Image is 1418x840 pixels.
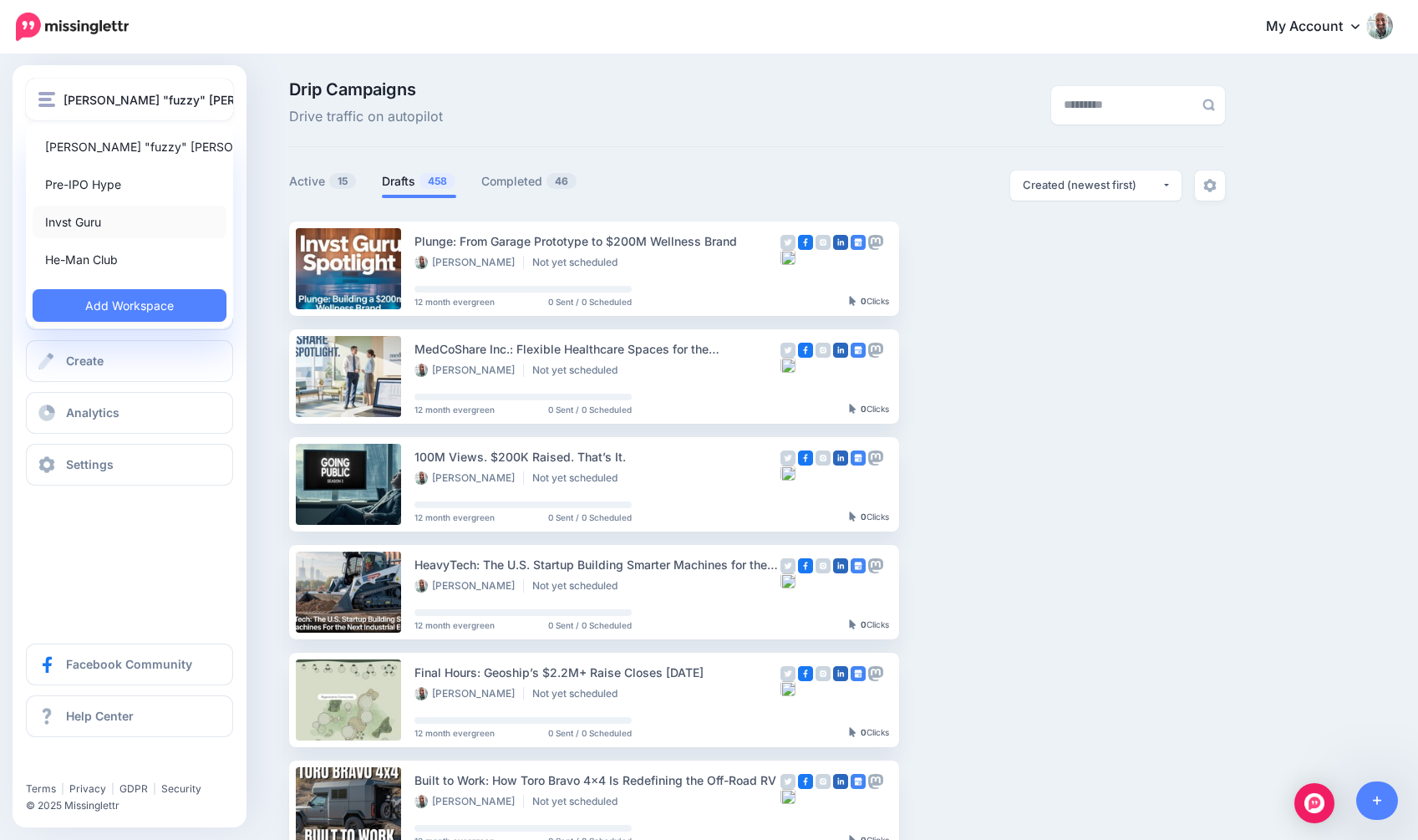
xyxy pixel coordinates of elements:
li: Not yet scheduled [532,256,626,269]
a: Settings [26,444,233,486]
img: linkedin-square.png [833,558,848,573]
span: 458 [419,173,455,189]
img: google_business-square.png [851,235,866,250]
img: bluesky-grey-square.png [780,789,795,804]
img: google_business-square.png [851,343,866,358]
b: 0 [861,296,867,306]
img: twitter-grey-square.png [780,774,795,789]
img: bluesky-grey-square.png [780,466,795,481]
img: pointer-grey-darker.png [849,512,856,522]
img: linkedin-square.png [833,451,848,466]
img: bluesky-grey-square.png [780,681,795,696]
div: Created (newest first) [1023,177,1161,193]
a: Create [26,340,233,382]
span: 0 Sent / 0 Scheduled [548,621,632,629]
span: 12 month evergreen [414,513,495,522]
span: | [61,782,64,795]
a: [PERSON_NAME] "fuzzy" [PERSON_NAME] [33,130,226,163]
img: instagram-grey-square.png [816,343,831,358]
a: Pre-IPO Hype [33,168,226,201]
img: linkedin-square.png [833,774,848,789]
img: facebook-square.png [798,451,813,466]
img: mastodon-grey-square.png [868,774,883,789]
li: Not yet scheduled [532,471,626,485]
span: 12 month evergreen [414,621,495,629]
img: menu.png [38,92,55,107]
span: | [111,782,114,795]
img: mastodon-grey-square.png [868,558,883,573]
li: Not yet scheduled [532,687,626,700]
img: bluesky-grey-square.png [780,358,795,373]
b: 0 [861,404,867,414]
span: Drive traffic on autopilot [289,106,443,128]
a: Invst Guru [33,206,226,238]
img: instagram-grey-square.png [816,235,831,250]
li: [PERSON_NAME] [414,256,524,269]
img: twitter-grey-square.png [780,558,795,573]
li: [PERSON_NAME] [414,579,524,593]
div: Clicks [849,405,889,415]
img: Missinglettr [16,13,129,41]
img: facebook-square.png [798,666,813,681]
li: [PERSON_NAME] [414,795,524,808]
span: [PERSON_NAME] "fuzzy" [PERSON_NAME] [64,90,305,109]
img: instagram-grey-square.png [816,558,831,573]
div: Clicks [849,512,889,522]
a: Drafts458 [382,171,456,191]
a: GDPR [119,782,148,795]
span: Analytics [66,405,119,420]
span: 15 [329,173,356,189]
img: google_business-square.png [851,666,866,681]
span: 46 [546,173,577,189]
div: 100M Views. $200K Raised. That’s It. [414,447,780,466]
img: twitter-grey-square.png [780,235,795,250]
img: mastodon-grey-square.png [868,235,883,250]
img: linkedin-square.png [833,235,848,250]
div: Final Hours: Geoship’s $2.2M+ Raise Closes [DATE] [414,663,780,682]
div: Clicks [849,620,889,630]
li: Not yet scheduled [532,579,626,593]
b: 0 [861,619,867,629]
span: Settings [66,457,114,471]
img: search-grey-6.png [1202,99,1215,111]
button: [PERSON_NAME] "fuzzy" [PERSON_NAME] [26,79,233,120]
span: 12 month evergreen [414,729,495,737]
b: 0 [861,512,867,522]
div: Plunge: From Garage Prototype to $200M Wellness Brand [414,232,780,251]
span: 0 Sent / 0 Scheduled [548,729,632,737]
a: Privacy [69,782,106,795]
img: linkedin-square.png [833,343,848,358]
img: twitter-grey-square.png [780,451,795,466]
li: [PERSON_NAME] [414,471,524,485]
a: Analytics [26,392,233,434]
iframe: Twitter Follow Button [26,758,155,775]
span: Facebook Community [66,657,192,671]
img: bluesky-grey-square.png [780,250,795,265]
img: facebook-square.png [798,235,813,250]
img: google_business-square.png [851,558,866,573]
a: Terms [26,782,56,795]
span: Help Center [66,709,134,723]
img: pointer-grey-darker.png [849,404,856,414]
b: 0 [861,727,867,737]
a: Facebook Community [26,644,233,685]
div: Open Intercom Messenger [1294,783,1334,823]
div: Clicks [849,297,889,307]
img: google_business-square.png [851,774,866,789]
li: [PERSON_NAME] [414,364,524,377]
span: Create [66,354,104,368]
span: | [153,782,156,795]
a: Completed46 [481,171,577,191]
li: Not yet scheduled [532,795,626,808]
div: HeavyTech: The U.S. Startup Building Smarter Machines for the Next Industrial Era [414,555,780,574]
a: My Account [1249,7,1393,48]
span: Drip Campaigns [289,81,443,98]
img: twitter-grey-square.png [780,666,795,681]
img: mastodon-grey-square.png [868,343,883,358]
a: He-Man Club [33,243,226,276]
a: Security [161,782,201,795]
span: 12 month evergreen [414,298,495,306]
li: © 2025 Missinglettr [26,797,246,814]
span: 0 Sent / 0 Scheduled [548,513,632,522]
img: facebook-square.png [798,558,813,573]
